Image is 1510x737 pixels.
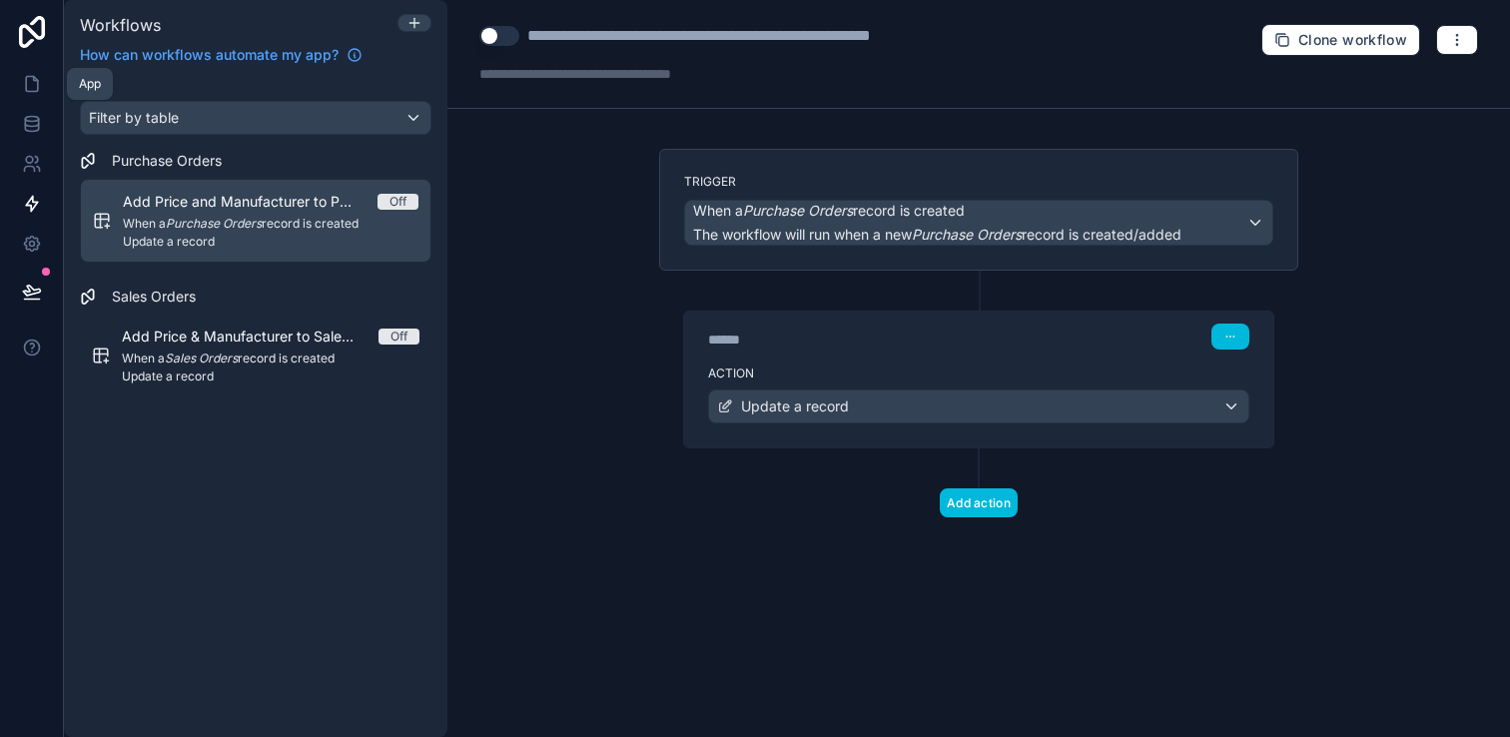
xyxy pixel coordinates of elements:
button: Clone workflow [1261,24,1420,56]
span: How can workflows automate my app? [80,45,339,65]
span: Workflows [80,15,161,35]
label: Action [708,366,1249,381]
em: Purchase Orders [743,202,853,219]
span: Clone workflow [1298,31,1407,49]
em: Purchase Orders [912,226,1022,243]
button: Update a record [708,389,1249,423]
span: The workflow will run when a new record is created/added [693,226,1181,243]
button: When aPurchase Ordersrecord is createdThe workflow will run when a newPurchase Ordersrecord is cr... [684,200,1273,246]
span: Update a record [741,396,849,416]
div: App [79,76,101,92]
a: How can workflows automate my app? [72,45,371,65]
label: Trigger [684,174,1273,190]
span: When a record is created [693,201,965,221]
button: Add action [940,488,1018,517]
